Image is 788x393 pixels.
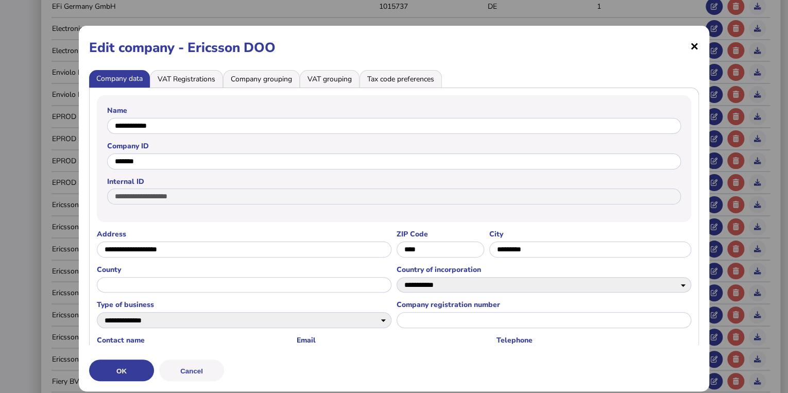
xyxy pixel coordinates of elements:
[489,229,691,239] label: City
[89,39,699,57] h1: Edit company - Ericsson DOO
[300,70,359,88] li: VAT grouping
[150,70,223,88] li: VAT Registrations
[107,177,681,186] label: Internal ID
[496,335,691,345] label: Telephone
[107,141,681,151] label: Company ID
[159,360,224,381] button: Cancel
[97,300,391,310] label: Type of business
[89,70,150,88] li: Company data
[97,265,391,275] label: County
[89,360,154,381] button: OK
[297,335,491,345] label: Email
[97,335,292,345] label: Contact name
[107,106,681,115] label: Name
[397,229,484,239] label: ZIP Code
[223,70,300,88] li: Company grouping
[690,36,699,56] span: ×
[97,229,391,239] label: Address
[397,300,691,310] label: Company registration number
[359,70,442,88] li: Tax code preferences
[397,265,691,275] label: Country of incorporation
